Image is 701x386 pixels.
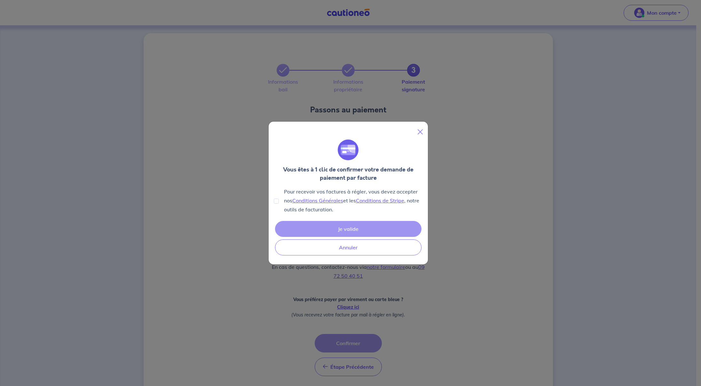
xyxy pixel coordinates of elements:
[415,127,425,137] button: Close
[338,140,358,160] img: illu_payment.svg
[284,187,423,214] p: Pour recevoir vos factures à régler, vous devez accepter nos et les , notre outils de facturation.
[292,197,343,204] a: Conditions Générales
[275,239,421,255] button: Annuler
[356,197,404,204] a: Conditions de Stripe
[274,165,423,182] p: Vous êtes à 1 clic de confirmer votre demande de paiement par facture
